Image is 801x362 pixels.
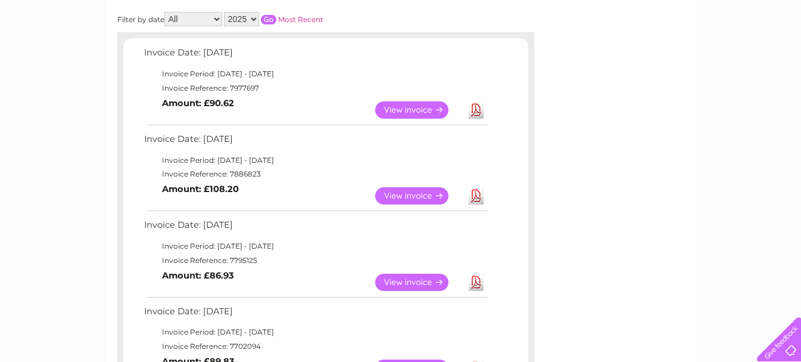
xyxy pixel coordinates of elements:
[28,31,89,67] img: logo.png
[141,253,490,268] td: Invoice Reference: 7795125
[141,304,490,326] td: Invoice Date: [DATE]
[141,153,490,168] td: Invoice Period: [DATE] - [DATE]
[141,81,490,95] td: Invoice Reference: 7977697
[469,274,484,291] a: Download
[141,217,490,239] td: Invoice Date: [DATE]
[120,7,682,58] div: Clear Business is a trading name of Verastar Limited (registered in [GEOGRAPHIC_DATA] No. 3667643...
[722,51,751,60] a: Contact
[141,131,490,153] td: Invoice Date: [DATE]
[621,51,647,60] a: Energy
[697,51,715,60] a: Blog
[117,12,430,26] div: Filter by date
[278,15,323,24] a: Most Recent
[141,67,490,81] td: Invoice Period: [DATE] - [DATE]
[469,101,484,119] a: Download
[141,339,490,354] td: Invoice Reference: 7702094
[762,51,790,60] a: Log out
[141,239,490,253] td: Invoice Period: [DATE] - [DATE]
[162,98,234,109] b: Amount: £90.62
[141,325,490,339] td: Invoice Period: [DATE] - [DATE]
[162,270,234,281] b: Amount: £86.93
[591,51,614,60] a: Water
[576,6,659,21] a: 0333 014 3131
[375,187,463,205] a: View
[162,184,239,194] b: Amount: £108.20
[469,187,484,205] a: Download
[654,51,690,60] a: Telecoms
[141,45,490,67] td: Invoice Date: [DATE]
[141,167,490,181] td: Invoice Reference: 7886823
[375,101,463,119] a: View
[375,274,463,291] a: View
